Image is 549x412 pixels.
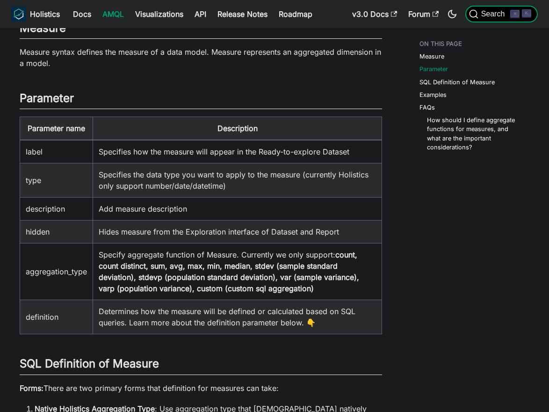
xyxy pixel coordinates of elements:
a: v3.0 Docs [347,7,403,22]
button: Switch between dark and light mode (currently dark mode) [445,7,460,22]
td: Hides measure from the Exploration interface of Dataset and Report [93,221,382,243]
p: There are two primary forms that definition for measures can take: [20,383,382,394]
a: Examples [419,90,447,99]
a: FAQs [419,103,435,112]
h2: SQL Definition of Measure [20,357,382,375]
th: Parameter name [20,117,93,140]
td: hidden [20,221,93,243]
h2: Parameter [20,91,382,109]
td: Specifies how the measure will appear in the Ready-to-explore Dataset [93,140,382,163]
b: Holistics [30,8,60,20]
td: Determines how the measure will be defined or calculated based on SQL queries. Learn more about t... [93,300,382,334]
a: Docs [67,7,97,22]
a: HolisticsHolistics [11,7,60,22]
p: Measure syntax defines the measure of a data model. Measure represents an aggregated dimension in... [20,46,382,69]
h2: Measure [20,21,382,39]
th: Description [93,117,382,140]
a: Release Notes [212,7,273,22]
td: Specifies the data type you want to apply to the measure (currently Holistics only support number... [93,163,382,198]
a: Parameter [419,65,448,74]
td: label [20,140,93,163]
a: Measure [419,52,444,61]
td: type [20,163,93,198]
img: Holistics [11,7,26,22]
td: definition [20,300,93,334]
td: Add measure description [93,198,382,221]
strong: Forms: [20,383,43,393]
button: Search (Command+K) [465,6,538,22]
a: Roadmap [273,7,318,22]
a: SQL Definition of Measure [419,78,495,87]
a: How should I define aggregate functions for measures, and what are the important considerations? [427,116,515,152]
a: Forum [403,7,444,22]
span: Search [478,10,511,18]
a: API [189,7,212,22]
td: Specify aggregate function of Measure. Currently we only support: [93,243,382,300]
a: Visualizations [130,7,189,22]
kbd: K [522,9,531,18]
td: aggregation_type [20,243,93,300]
kbd: ⌘ [510,10,520,18]
a: AMQL [97,7,130,22]
td: description [20,198,93,221]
